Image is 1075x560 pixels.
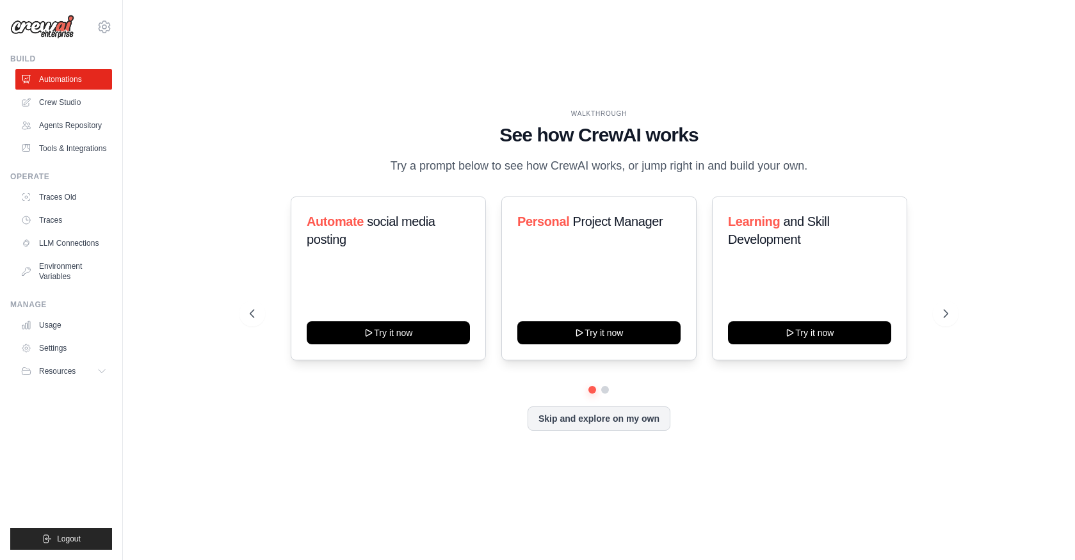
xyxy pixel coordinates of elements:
[10,528,112,550] button: Logout
[517,214,569,228] span: Personal
[39,366,76,376] span: Resources
[10,300,112,310] div: Manage
[15,138,112,159] a: Tools & Integrations
[10,172,112,182] div: Operate
[15,115,112,136] a: Agents Repository
[15,187,112,207] a: Traces Old
[15,69,112,90] a: Automations
[250,124,948,147] h1: See how CrewAI works
[307,321,470,344] button: Try it now
[728,321,891,344] button: Try it now
[15,361,112,381] button: Resources
[728,214,780,228] span: Learning
[728,214,829,246] span: and Skill Development
[10,54,112,64] div: Build
[250,109,948,118] div: WALKTHROUGH
[573,214,663,228] span: Project Manager
[15,233,112,253] a: LLM Connections
[528,406,670,431] button: Skip and explore on my own
[15,315,112,335] a: Usage
[15,210,112,230] a: Traces
[517,321,681,344] button: Try it now
[15,256,112,287] a: Environment Variables
[10,15,74,39] img: Logo
[57,534,81,544] span: Logout
[307,214,364,228] span: Automate
[15,92,112,113] a: Crew Studio
[15,338,112,358] a: Settings
[307,214,435,246] span: social media posting
[384,157,814,175] p: Try a prompt below to see how CrewAI works, or jump right in and build your own.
